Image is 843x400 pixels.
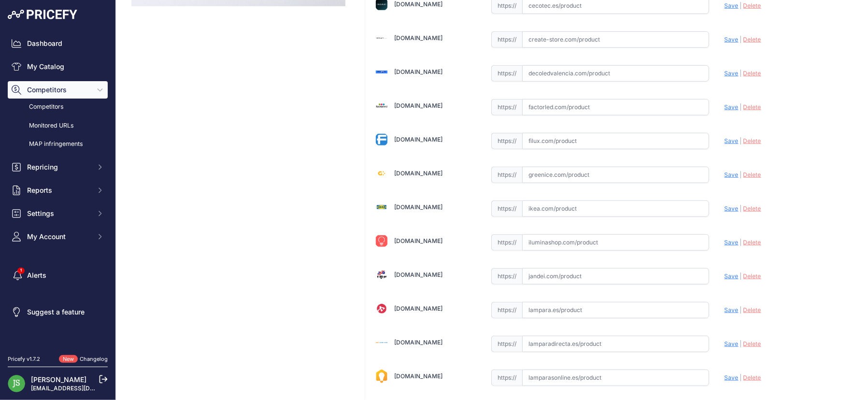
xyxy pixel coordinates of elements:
span: Save [725,171,739,178]
span: | [740,306,742,314]
span: | [740,171,742,178]
a: [DOMAIN_NAME] [394,136,443,143]
span: https:// [491,234,522,251]
a: [DOMAIN_NAME] [394,372,443,380]
button: Reports [8,182,108,199]
a: Changelog [80,356,108,362]
span: Delete [743,374,761,381]
span: https:// [491,133,522,149]
span: Save [725,103,739,111]
span: Delete [743,70,761,77]
span: Delete [743,171,761,178]
a: [PERSON_NAME] [31,375,86,384]
a: [DOMAIN_NAME] [394,271,443,278]
span: Save [725,205,739,212]
span: Delete [743,205,761,212]
a: [DOMAIN_NAME] [394,34,443,42]
span: https:// [491,302,522,318]
span: Delete [743,306,761,314]
input: decoledvalencia.com/product [522,65,709,82]
input: iluminashop.com/product [522,234,709,251]
span: Save [725,340,739,347]
input: greenice.com/product [522,167,709,183]
a: [DOMAIN_NAME] [394,102,443,109]
span: https:// [491,200,522,217]
input: lamparasonline.es/product [522,370,709,386]
a: [DOMAIN_NAME] [394,339,443,346]
input: lamparadirecta.es/product [522,336,709,352]
span: New [59,355,78,363]
span: Repricing [27,162,90,172]
input: ikea.com/product [522,200,709,217]
a: Suggest a feature [8,303,108,321]
span: Save [725,272,739,280]
span: https:// [491,268,522,285]
a: [DOMAIN_NAME] [394,305,443,312]
span: Delete [743,239,761,246]
a: [DOMAIN_NAME] [394,0,443,8]
span: | [740,2,742,9]
span: | [740,36,742,43]
a: Monitored URLs [8,117,108,134]
span: Delete [743,103,761,111]
span: Save [725,137,739,144]
span: Reports [27,186,90,195]
input: filux.com/product [522,133,709,149]
span: | [740,272,742,280]
a: My Catalog [8,58,108,75]
span: Delete [743,137,761,144]
span: | [740,70,742,77]
span: Save [725,374,739,381]
a: MAP infringements [8,136,108,153]
span: Delete [743,272,761,280]
a: [DOMAIN_NAME] [394,68,443,75]
span: Save [725,239,739,246]
span: Delete [743,340,761,347]
span: https:// [491,370,522,386]
span: Competitors [27,85,90,95]
span: https:// [491,31,522,48]
button: Settings [8,205,108,222]
span: https:// [491,65,522,82]
input: create-store.com/product [522,31,709,48]
span: | [740,137,742,144]
span: Save [725,306,739,314]
span: Save [725,36,739,43]
span: Delete [743,36,761,43]
span: My Account [27,232,90,242]
span: https:// [491,336,522,352]
span: | [740,340,742,347]
a: [DOMAIN_NAME] [394,237,443,244]
button: My Account [8,228,108,245]
span: Settings [27,209,90,218]
a: [EMAIL_ADDRESS][DOMAIN_NAME] [31,385,132,392]
nav: Sidebar [8,35,108,343]
a: [DOMAIN_NAME] [394,203,443,211]
input: lampara.es/product [522,302,709,318]
a: Competitors [8,99,108,115]
a: Dashboard [8,35,108,52]
a: [DOMAIN_NAME] [394,170,443,177]
img: Pricefy Logo [8,10,77,19]
span: | [740,239,742,246]
button: Repricing [8,158,108,176]
div: Pricefy v1.7.2 [8,355,40,363]
button: Competitors [8,81,108,99]
span: | [740,205,742,212]
span: https:// [491,99,522,115]
span: | [740,103,742,111]
span: Delete [743,2,761,9]
span: | [740,374,742,381]
span: https:// [491,167,522,183]
input: factorled.com/product [522,99,709,115]
span: Save [725,2,739,9]
input: jandei.com/product [522,268,709,285]
span: Save [725,70,739,77]
a: Alerts [8,267,108,284]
